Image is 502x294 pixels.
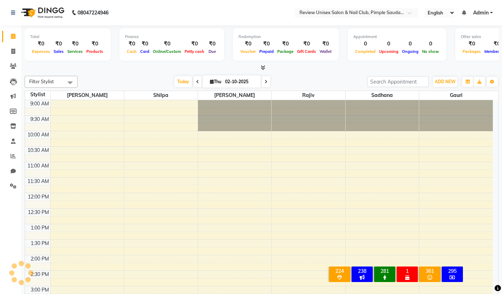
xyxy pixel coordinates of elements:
div: 295 [443,268,461,274]
div: Finance [125,34,218,40]
div: ₹0 [238,40,258,48]
span: Gift Cards [295,49,318,54]
div: Total [30,34,105,40]
span: No show [420,49,441,54]
span: Filter Stylist [29,79,54,84]
div: ₹0 [318,40,333,48]
div: 11:30 AM [26,178,50,185]
span: Upcoming [377,49,400,54]
div: 0 [377,40,400,48]
span: Products [85,49,105,54]
span: Packages [461,49,483,54]
span: Voucher [238,49,258,54]
div: 238 [353,268,371,274]
div: 2:30 PM [29,271,50,278]
div: 9:30 AM [29,116,50,123]
span: Petty cash [183,49,206,54]
div: ₹0 [52,40,66,48]
div: Stylist [25,91,50,98]
div: 2:00 PM [29,255,50,263]
div: ₹0 [461,40,483,48]
span: Sales [52,49,66,54]
div: 3:00 PM [29,286,50,294]
span: Admin [473,9,489,17]
div: 0 [400,40,420,48]
span: Package [275,49,295,54]
div: ₹0 [275,40,295,48]
span: ADD NEW [435,79,455,84]
div: 1 [398,268,416,274]
div: ₹0 [183,40,206,48]
span: Sadhana [346,91,419,100]
span: Completed [353,49,377,54]
span: Expenses [30,49,52,54]
span: Wallet [318,49,333,54]
div: 1:30 PM [29,240,50,247]
div: ₹0 [66,40,85,48]
div: 281 [376,268,394,274]
div: ₹0 [30,40,52,48]
div: ₹0 [206,40,218,48]
div: Redemption [238,34,333,40]
span: Shilpa [124,91,198,100]
div: 9:00 AM [29,100,50,108]
div: 0 [353,40,377,48]
div: ₹0 [85,40,105,48]
span: [PERSON_NAME] [198,91,271,100]
div: 11:00 AM [26,162,50,170]
div: 10:30 AM [26,147,50,154]
span: Gauri [419,91,493,100]
img: logo [18,3,66,23]
b: 08047224946 [78,3,109,23]
span: Card [138,49,151,54]
span: Online/Custom [151,49,183,54]
span: Rajiv [272,91,345,100]
div: 10:00 AM [26,131,50,139]
input: Search Appointment [367,76,429,87]
span: Today [174,76,192,87]
span: Services [66,49,85,54]
div: ₹0 [258,40,275,48]
button: ADD NEW [433,77,457,87]
div: 361 [421,268,439,274]
div: 224 [330,268,349,274]
div: ₹0 [138,40,151,48]
span: Prepaid [258,49,275,54]
div: ₹0 [125,40,138,48]
span: Ongoing [400,49,420,54]
span: Cash [125,49,138,54]
span: Due [207,49,218,54]
div: 12:00 PM [26,193,50,201]
span: Thu [208,79,223,84]
div: 0 [420,40,441,48]
div: 1:00 PM [29,224,50,232]
div: ₹0 [151,40,183,48]
div: 12:30 PM [26,209,50,216]
span: [PERSON_NAME] [51,91,124,100]
div: ₹0 [295,40,318,48]
input: 2025-10-02 [223,76,258,87]
div: Appointment [353,34,441,40]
